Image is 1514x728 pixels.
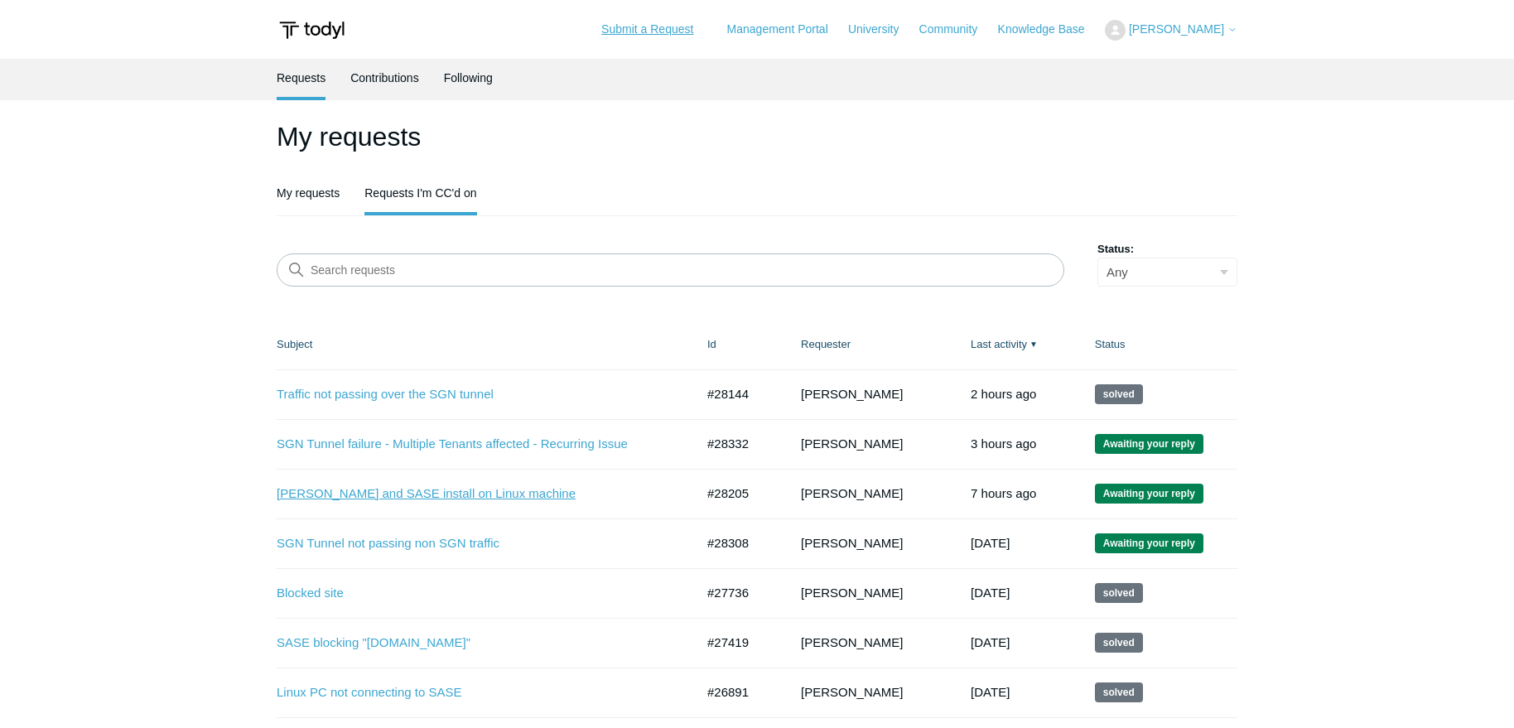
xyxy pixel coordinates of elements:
time: 09/06/2025, 19:01 [971,586,1010,600]
td: [PERSON_NAME] [784,518,954,568]
a: University [848,21,915,38]
td: #28144 [691,369,784,419]
span: We are waiting for you to respond [1095,484,1203,504]
span: We are waiting for you to respond [1095,434,1203,454]
td: [PERSON_NAME] [784,618,954,668]
td: #26891 [691,668,784,717]
td: #27419 [691,618,784,668]
td: #28205 [691,469,784,518]
a: SGN Tunnel not passing non SGN traffic [277,534,670,553]
span: [PERSON_NAME] [1129,22,1224,36]
span: This request has been solved [1095,583,1143,603]
img: Todyl Support Center Help Center home page [277,15,347,46]
th: Subject [277,320,691,369]
a: Requests [277,59,325,97]
a: [PERSON_NAME] and SASE install on Linux machine [277,485,670,504]
a: Traffic not passing over the SGN tunnel [277,385,670,404]
time: 09/22/2025, 11:19 [971,536,1010,550]
span: This request has been solved [1095,633,1143,653]
a: Blocked site [277,584,670,603]
a: Management Portal [727,21,845,38]
a: Community [919,21,995,38]
button: [PERSON_NAME] [1105,20,1237,41]
td: [PERSON_NAME] [784,419,954,469]
a: SASE blocking "[DOMAIN_NAME]" [277,634,670,653]
h1: My requests [277,117,1237,157]
span: We are waiting for you to respond [1095,533,1203,553]
td: [PERSON_NAME] [784,568,954,618]
time: 09/23/2025, 14:37 [971,436,1036,451]
a: Knowledge Base [998,21,1102,38]
a: SGN Tunnel failure - Multiple Tenants affected - Recurring Issue [277,435,670,454]
a: Last activity▼ [971,338,1027,350]
td: #27736 [691,568,784,618]
td: #28308 [691,518,784,568]
span: This request has been solved [1095,384,1143,404]
a: My requests [277,174,340,212]
a: Linux PC not connecting to SASE [277,683,670,702]
time: 09/03/2025, 12:03 [971,635,1010,649]
span: ▼ [1029,338,1038,350]
time: 09/23/2025, 15:02 [971,387,1036,401]
th: Id [691,320,784,369]
th: Requester [784,320,954,369]
a: Contributions [350,59,419,97]
th: Status [1078,320,1237,369]
time: 09/23/2025, 10:03 [971,486,1036,500]
a: Following [444,59,493,97]
a: Requests I'm CC'd on [364,174,476,212]
time: 08/20/2025, 16:02 [971,685,1010,699]
td: [PERSON_NAME] [784,369,954,419]
td: [PERSON_NAME] [784,668,954,717]
label: Status: [1097,241,1237,258]
input: Search requests [277,253,1064,287]
td: #28332 [691,419,784,469]
a: Submit a Request [585,16,710,43]
td: [PERSON_NAME] [784,469,954,518]
span: This request has been solved [1095,682,1143,702]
